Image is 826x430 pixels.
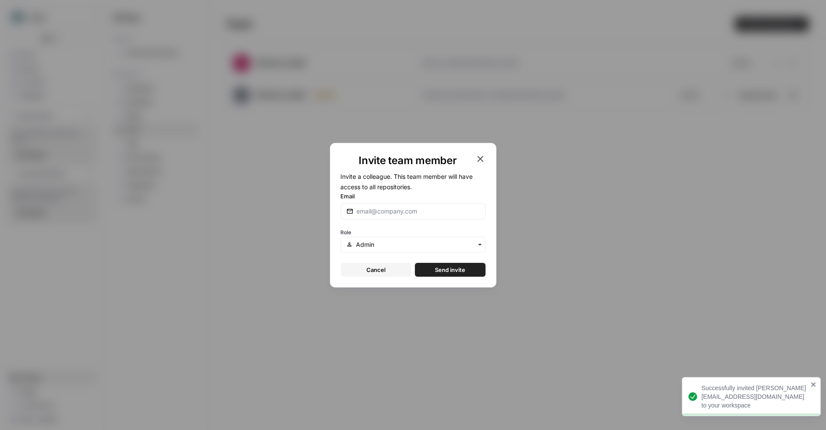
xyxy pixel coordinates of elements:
[341,192,486,200] label: Email
[811,381,817,388] button: close
[341,154,475,168] h1: Invite team member
[341,173,473,191] span: Invite a colleague. This team member will have access to all repositories.
[702,384,808,410] div: Successfully invited [PERSON_NAME][EMAIL_ADDRESS][DOMAIN_NAME] to your workspace
[341,263,411,277] button: Cancel
[341,229,352,236] span: Role
[356,240,480,249] input: Admin
[415,263,486,277] button: Send invite
[366,265,385,274] span: Cancel
[435,265,465,274] span: Send invite
[357,207,480,216] input: email@company.com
